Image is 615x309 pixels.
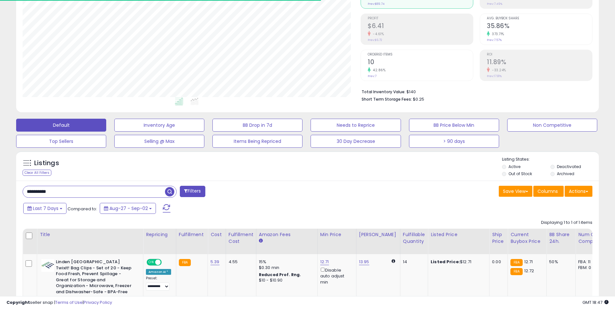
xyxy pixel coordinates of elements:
label: Out of Stock [508,171,532,176]
small: -4.61% [371,32,384,36]
small: 42.86% [371,68,385,73]
div: [PERSON_NAME] [359,231,397,238]
span: ROI [487,53,592,56]
div: 50% [549,259,570,265]
b: Linden [GEOGRAPHIC_DATA] Twixit! Bag Clips - Set of 20 - Keep Food Fresh, Prevent Spillage - Grea... [56,259,134,296]
span: 12.71 [524,259,533,265]
small: -33.24% [490,68,506,73]
a: Privacy Policy [84,299,112,305]
button: Filters [180,186,205,197]
small: Prev: $89.74 [368,2,384,6]
button: Actions [565,186,592,197]
div: Fulfillment Cost [229,231,253,245]
div: Current Buybox Price [510,231,544,245]
div: Ship Price [492,231,505,245]
div: Listed Price [431,231,487,238]
div: Disable auto adjust min [320,266,351,285]
label: Active [508,164,520,169]
button: Default [16,119,106,132]
b: Listed Price: [431,259,460,265]
span: Last 7 Days [33,205,58,212]
a: 5.39 [210,259,220,265]
div: 14 [403,259,423,265]
div: seller snap | | [6,300,112,306]
h5: Listings [34,159,59,168]
span: Avg. Buybox Share [487,17,592,20]
button: Non Competitive [507,119,597,132]
small: Prev: 7.49% [487,2,502,6]
button: BB Price Below Min [409,119,499,132]
span: OFF [161,260,171,265]
div: Preset: [146,276,171,291]
label: Deactivated [557,164,581,169]
span: Profit [368,17,473,20]
button: Last 7 Days [23,203,67,214]
small: Prev: 7 [368,74,376,78]
b: Short Term Storage Fees: [362,96,412,102]
a: 13.95 [359,259,369,265]
button: Top Sellers [16,135,106,148]
div: FBM: 0 [578,265,600,271]
div: Clear All Filters [23,170,51,176]
b: Reduced Prof. Rng. [259,272,301,277]
span: Columns [538,188,558,194]
div: $12.71 [431,259,484,265]
button: Aug-27 - Sep-02 [100,203,156,214]
small: 373.71% [490,32,504,36]
img: 41XPb3ypz1L._SL40_.jpg [41,259,54,272]
button: Inventory Age [114,119,204,132]
button: > 90 days [409,135,499,148]
div: 4.55 [229,259,251,265]
div: Fulfillable Quantity [403,231,425,245]
div: FBA: 11 [578,259,600,265]
span: Aug-27 - Sep-02 [109,205,148,212]
p: Listing States: [502,156,599,163]
div: Min Price [320,231,354,238]
div: Amazon AI * [146,269,171,275]
div: Amazon Fees [259,231,315,238]
small: FBA [179,259,191,266]
span: ON [147,260,155,265]
button: Columns [533,186,564,197]
div: BB Share 24h. [549,231,573,245]
small: Prev: $6.72 [368,38,382,42]
button: BB Drop in 7d [212,119,302,132]
button: 30 Day Decrease [311,135,401,148]
small: FBA [510,268,522,275]
h2: 10 [368,58,473,67]
small: Prev: 17.81% [487,74,502,78]
span: 2025-09-10 18:47 GMT [582,299,609,305]
div: 0.00 [492,259,503,265]
div: 15% [259,259,313,265]
div: Fulfillment [179,231,205,238]
div: Displaying 1 to 1 of 1 items [541,220,592,226]
span: Compared to: [67,206,97,212]
button: Needs to Reprice [311,119,401,132]
span: Ordered Items [368,53,473,56]
small: Prev: 7.57% [487,38,502,42]
b: Total Inventory Value: [362,89,405,95]
button: Items Being Repriced [212,135,302,148]
span: $0.25 [413,96,424,102]
strong: Copyright [6,299,30,305]
div: $10 - $10.90 [259,278,313,283]
div: Repricing [146,231,173,238]
span: 12.72 [524,268,534,274]
div: $0.30 min [259,265,313,271]
div: Num of Comp. [578,231,602,245]
small: Amazon Fees. [259,238,263,244]
div: Cost [210,231,223,238]
button: Save View [499,186,532,197]
label: Archived [557,171,574,176]
a: 12.71 [320,259,329,265]
div: Title [40,231,140,238]
a: Terms of Use [55,299,83,305]
li: $140 [362,87,588,95]
h2: 35.86% [487,22,592,31]
h2: 11.89% [487,58,592,67]
button: Selling @ Max [114,135,204,148]
h2: $6.41 [368,22,473,31]
small: FBA [510,259,522,266]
